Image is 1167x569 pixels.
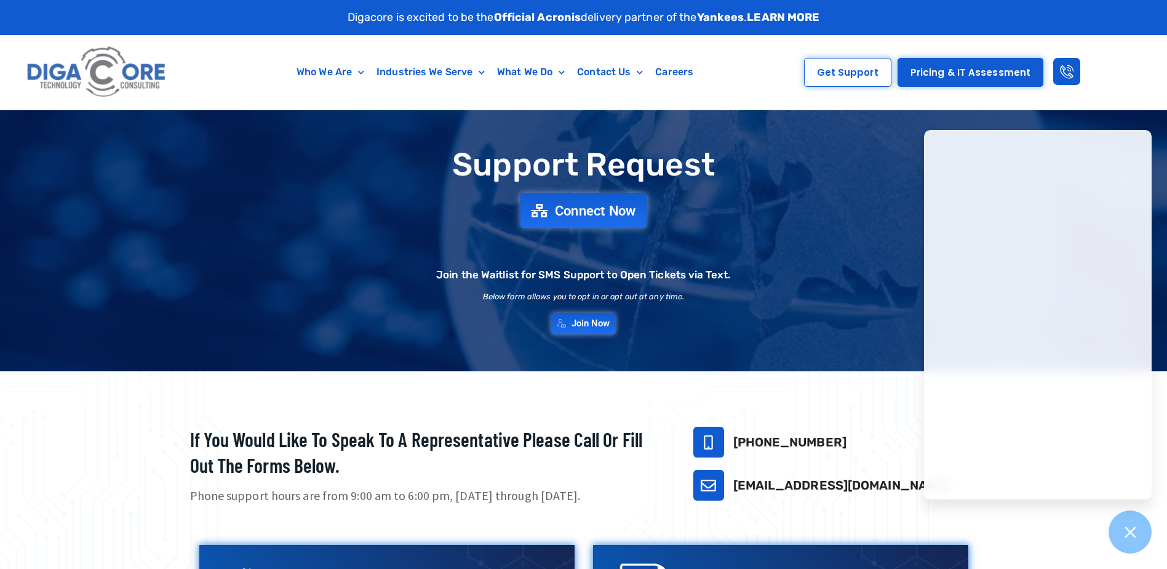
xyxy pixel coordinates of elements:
[910,68,1030,77] span: Pricing & IT Assessment
[693,427,724,458] a: 732-646-5725
[924,130,1152,499] iframe: Chatgenie Messenger
[555,204,636,217] span: Connect Now
[491,58,571,86] a: What We Do
[693,470,724,501] a: support@digacore.com
[649,58,699,86] a: Careers
[348,9,820,26] p: Digacore is excited to be the delivery partner of the .
[190,487,663,505] p: Phone support hours are from 9:00 am to 6:00 pm, [DATE] through [DATE].
[370,58,491,86] a: Industries We Serve
[817,68,878,77] span: Get Support
[436,270,731,280] h2: Join the Waitlist for SMS Support to Open Tickets via Text.
[23,41,170,103] img: Digacore logo 1
[747,10,819,24] a: LEARN MORE
[804,58,891,87] a: Get Support
[520,193,647,228] a: Connect Now
[290,58,370,86] a: Who We Are
[551,313,616,334] a: Join Now
[190,427,663,478] h2: If you would like to speak to a representative please call or fill out the forms below.
[229,58,760,86] nav: Menu
[483,293,685,301] h2: Below form allows you to opt in or opt out at any time.
[733,478,950,493] a: [EMAIL_ADDRESS][DOMAIN_NAME]
[572,319,610,328] span: Join Now
[571,58,649,86] a: Contact Us
[494,10,581,24] strong: Official Acronis
[733,435,846,450] a: [PHONE_NUMBER]
[697,10,744,24] strong: Yankees
[159,147,1008,182] h1: Support Request
[898,58,1043,87] a: Pricing & IT Assessment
